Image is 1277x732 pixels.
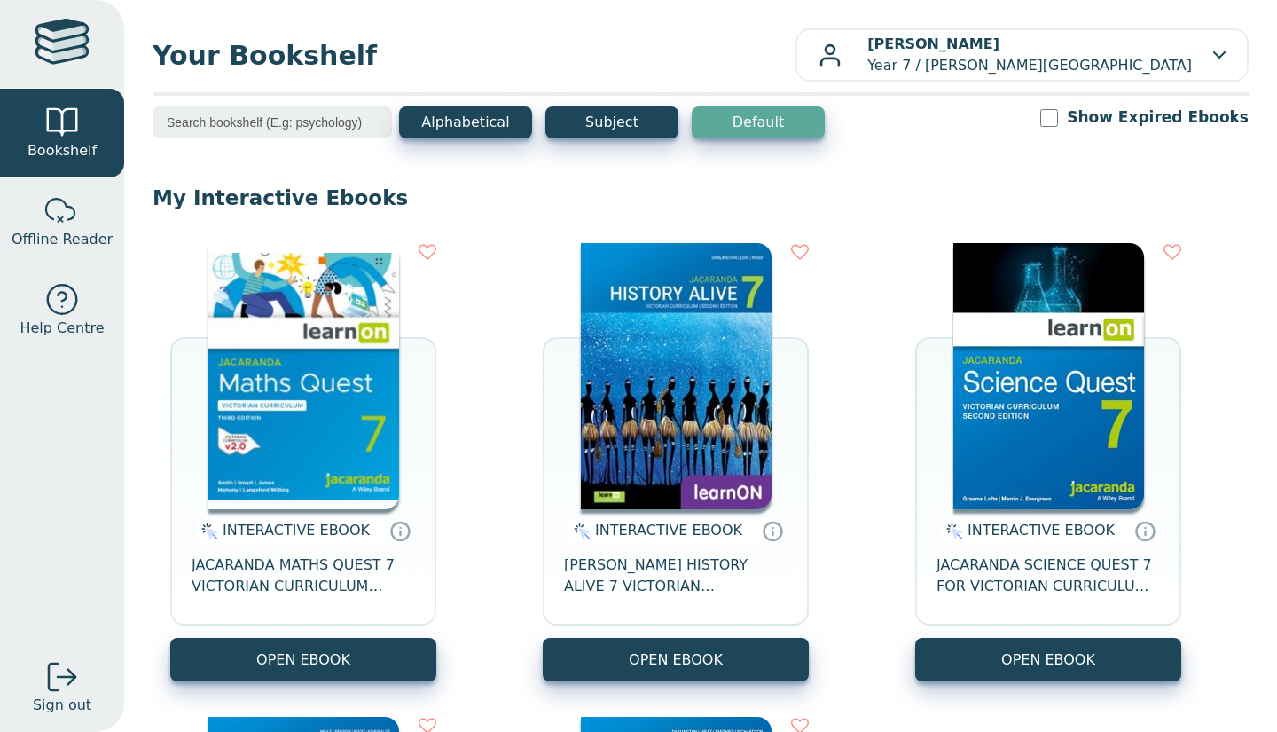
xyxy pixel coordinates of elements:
[33,695,91,716] span: Sign out
[20,318,104,339] span: Help Centre
[581,243,772,509] img: d4781fba-7f91-e911-a97e-0272d098c78b.jpg
[564,555,787,597] span: [PERSON_NAME] HISTORY ALIVE 7 VICTORIAN CURRICULUM LEARNON EBOOK 2E
[795,28,1249,82] button: [PERSON_NAME]Year 7 / [PERSON_NAME][GEOGRAPHIC_DATA]
[389,520,411,541] a: Interactive eBooks are accessed online via the publisher’s portal. They contain interactive resou...
[568,521,591,542] img: interactive.svg
[399,106,532,138] button: Alphabetical
[953,243,1144,509] img: 329c5ec2-5188-ea11-a992-0272d098c78b.jpg
[27,140,97,161] span: Bookshelf
[543,638,809,681] button: OPEN EBOOK
[692,106,825,138] button: Default
[12,229,113,250] span: Offline Reader
[867,35,999,52] b: [PERSON_NAME]
[208,243,399,509] img: b87b3e28-4171-4aeb-a345-7fa4fe4e6e25.jpg
[153,106,392,138] input: Search bookshelf (E.g: psychology)
[941,521,963,542] img: interactive.svg
[915,638,1181,681] button: OPEN EBOOK
[170,638,436,681] button: OPEN EBOOK
[153,185,1249,211] p: My Interactive Ebooks
[1134,520,1156,541] a: Interactive eBooks are accessed online via the publisher’s portal. They contain interactive resou...
[223,522,370,539] span: INTERACTIVE EBOOK
[936,555,1160,597] span: JACARANDA SCIENCE QUEST 7 FOR VICTORIAN CURRICULUM LEARNON 2E EBOOK
[595,522,742,539] span: INTERACTIVE EBOOK
[867,34,1192,76] p: Year 7 / [PERSON_NAME][GEOGRAPHIC_DATA]
[1067,106,1249,129] label: Show Expired Ebooks
[968,522,1115,539] span: INTERACTIVE EBOOK
[545,106,678,138] button: Subject
[192,555,415,597] span: JACARANDA MATHS QUEST 7 VICTORIAN CURRICULUM LEARNON EBOOK 3E
[196,521,218,542] img: interactive.svg
[153,35,795,75] span: Your Bookshelf
[762,520,783,541] a: Interactive eBooks are accessed online via the publisher’s portal. They contain interactive resou...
